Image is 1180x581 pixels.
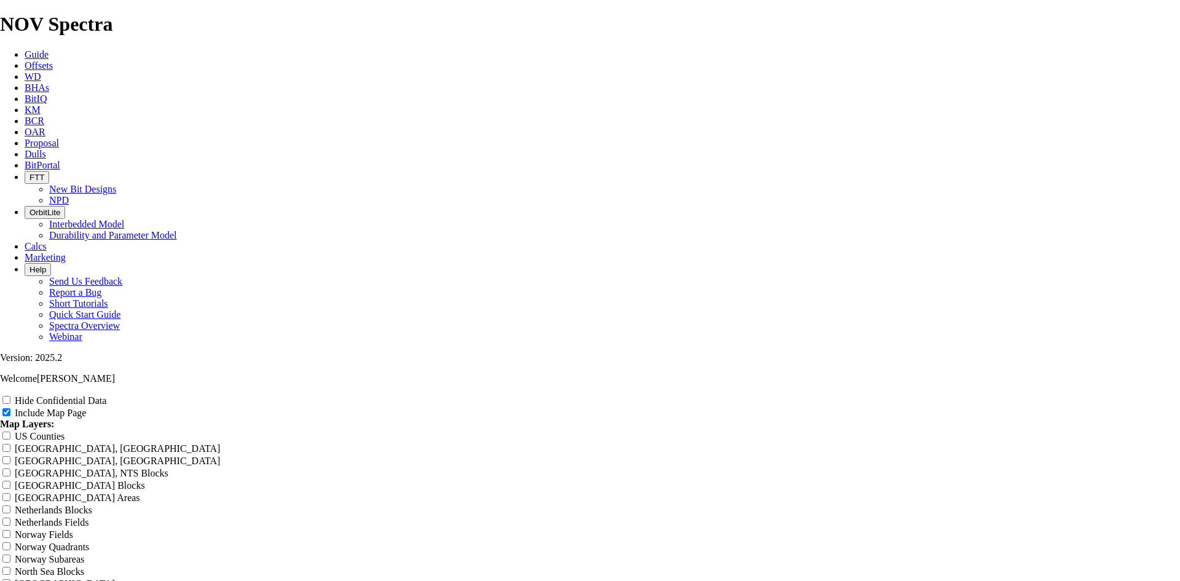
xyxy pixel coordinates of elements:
a: Dulls [25,149,46,159]
label: [GEOGRAPHIC_DATA] Blocks [15,480,145,491]
a: Webinar [49,331,82,342]
span: OrbitLite [29,208,60,217]
button: OrbitLite [25,206,65,219]
label: Norway Subareas [15,554,84,564]
a: New Bit Designs [49,184,116,194]
label: Netherlands Fields [15,517,88,528]
a: Calcs [25,241,47,251]
a: Durability and Parameter Model [49,230,177,240]
label: [GEOGRAPHIC_DATA], [GEOGRAPHIC_DATA] [15,443,220,454]
a: Spectra Overview [49,320,120,331]
label: Netherlands Blocks [15,505,92,515]
a: BitPortal [25,160,60,170]
label: Include Map Page [15,408,86,418]
a: Send Us Feedback [49,276,122,287]
a: BitIQ [25,93,47,104]
a: Short Tutorials [49,298,108,309]
a: OAR [25,127,45,137]
button: Help [25,263,51,276]
a: Report a Bug [49,287,101,298]
a: BHAs [25,82,49,93]
span: [PERSON_NAME] [37,373,115,384]
a: Quick Start Guide [49,309,120,320]
span: FTT [29,173,44,182]
label: [GEOGRAPHIC_DATA], NTS Blocks [15,468,168,478]
a: BCR [25,116,44,126]
label: Hide Confidential Data [15,395,106,406]
label: [GEOGRAPHIC_DATA] Areas [15,492,140,503]
a: Offsets [25,60,53,71]
span: Help [29,265,46,274]
label: US Counties [15,431,65,441]
a: NPD [49,195,69,205]
a: Proposal [25,138,59,148]
label: North Sea Blocks [15,566,84,577]
button: FTT [25,171,49,184]
label: Norway Quadrants [15,542,89,552]
a: Guide [25,49,49,60]
a: Marketing [25,252,66,263]
label: [GEOGRAPHIC_DATA], [GEOGRAPHIC_DATA] [15,456,220,466]
a: WD [25,71,41,82]
a: Interbedded Model [49,219,124,229]
label: Norway Fields [15,529,73,540]
a: KM [25,105,41,115]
